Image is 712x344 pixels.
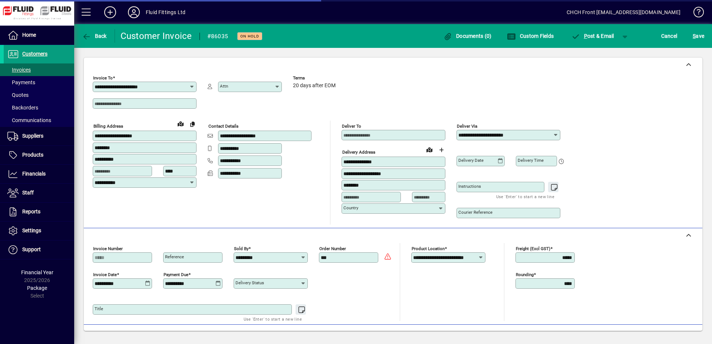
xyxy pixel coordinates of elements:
[688,1,703,26] a: Knowledge Base
[207,30,228,42] div: #86035
[22,190,34,196] span: Staff
[4,203,74,221] a: Reports
[95,306,103,311] mat-label: Title
[342,124,361,129] mat-label: Deliver To
[235,280,264,285] mat-label: Delivery status
[22,209,40,214] span: Reports
[4,114,74,127] a: Communications
[319,246,346,251] mat-label: Order number
[4,63,74,76] a: Invoices
[652,329,682,341] span: Product
[442,29,494,43] button: Documents (0)
[7,79,35,85] span: Payments
[693,30,704,42] span: ave
[496,192,554,201] mat-hint: Use 'Enter' to start a new line
[435,144,447,156] button: Choose address
[293,83,336,89] span: 20 days after EOM
[4,101,74,114] a: Backorders
[7,105,38,111] span: Backorders
[22,51,47,57] span: Customers
[4,240,74,259] a: Support
[80,29,109,43] button: Back
[4,146,74,164] a: Products
[516,246,550,251] mat-label: Freight (excl GST)
[343,205,358,210] mat-label: Country
[7,117,51,123] span: Communications
[293,76,337,81] span: Terms
[82,33,107,39] span: Back
[412,246,445,251] mat-label: Product location
[7,92,29,98] span: Quotes
[175,118,187,130] a: View on map
[93,246,123,251] mat-label: Invoice number
[458,158,484,163] mat-label: Delivery date
[27,285,47,291] span: Package
[22,227,41,233] span: Settings
[121,30,192,42] div: Customer Invoice
[4,165,74,183] a: Financials
[187,118,198,130] button: Copy to Delivery address
[423,144,435,155] a: View on map
[21,269,53,275] span: Financial Year
[22,133,43,139] span: Suppliers
[4,89,74,101] a: Quotes
[220,83,228,89] mat-label: Attn
[444,33,492,39] span: Documents (0)
[93,272,117,277] mat-label: Invoice date
[661,30,678,42] span: Cancel
[458,210,492,215] mat-label: Courier Reference
[240,34,259,39] span: On hold
[4,76,74,89] a: Payments
[567,6,680,18] div: CHCH Front [EMAIL_ADDRESS][DOMAIN_NAME]
[518,158,544,163] mat-label: Delivery time
[22,152,43,158] span: Products
[4,26,74,45] a: Home
[93,75,113,81] mat-label: Invoice To
[516,272,534,277] mat-label: Rounding
[122,6,146,19] button: Profile
[98,6,122,19] button: Add
[7,67,31,73] span: Invoices
[507,33,554,39] span: Custom Fields
[457,124,477,129] mat-label: Deliver via
[74,29,115,43] app-page-header-button: Back
[4,184,74,202] a: Staff
[693,33,696,39] span: S
[244,315,302,323] mat-hint: Use 'Enter' to start a new line
[571,33,614,39] span: ost & Email
[659,29,679,43] button: Cancel
[448,329,485,341] span: Product History
[584,33,587,39] span: P
[146,6,185,18] div: Fluid Fittings Ltd
[458,184,481,189] mat-label: Instructions
[22,32,36,38] span: Home
[567,29,618,43] button: Post & Email
[445,328,488,342] button: Product History
[234,246,248,251] mat-label: Sold by
[22,246,41,252] span: Support
[22,171,46,177] span: Financials
[648,328,686,342] button: Product
[4,127,74,145] a: Suppliers
[165,254,184,259] mat-label: Reference
[505,29,556,43] button: Custom Fields
[4,222,74,240] a: Settings
[164,272,188,277] mat-label: Payment due
[691,29,706,43] button: Save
